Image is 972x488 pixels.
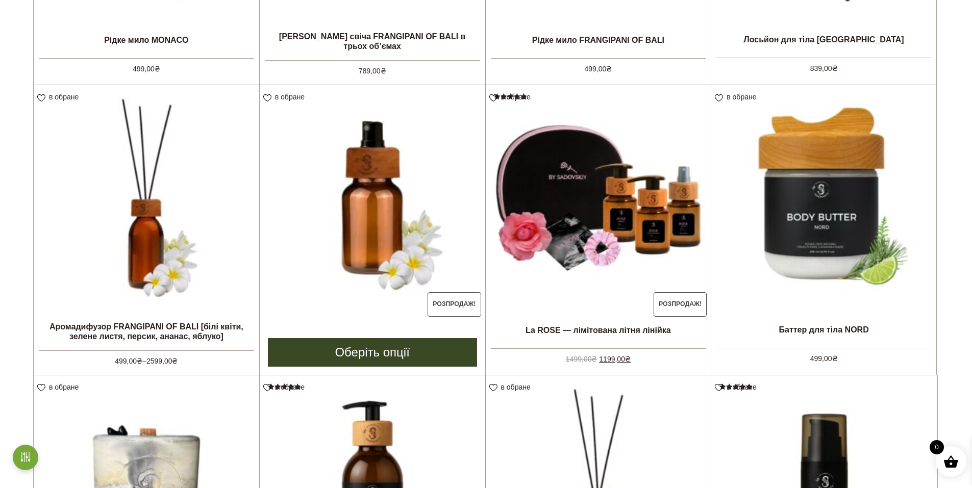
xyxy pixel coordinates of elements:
[711,85,936,364] a: Баттер для тіла NORD 499,00₴
[606,65,612,73] span: ₴
[263,94,271,102] img: unfavourite.svg
[715,93,760,101] a: в обране
[501,383,531,391] span: в обране
[566,355,597,363] bdi: 1499,00
[715,384,723,392] img: unfavourite.svg
[930,440,944,454] span: 0
[34,28,259,53] h2: Рідке мило MONACO
[727,383,756,391] span: в обране
[49,93,79,101] span: в обране
[39,350,254,367] span: –
[275,93,305,101] span: в обране
[172,357,178,365] span: ₴
[275,383,305,391] span: в обране
[428,292,481,317] span: Розпродаж!
[489,383,534,391] a: в обране
[625,355,631,363] span: ₴
[263,383,308,391] a: в обране
[832,64,838,72] span: ₴
[37,93,82,101] a: в обране
[489,94,497,102] img: unfavourite.svg
[711,317,936,343] h2: Баттер для тіла NORD
[268,338,477,367] a: Виберіть опції для " Спрей для текстилю FRANGIPANI OF BALI [білі квіти, зелене листя, персик, ана...
[49,383,79,391] span: в обране
[489,93,534,101] a: в обране
[599,355,631,363] bdi: 1199,00
[501,93,531,101] span: в обране
[115,357,142,365] bdi: 499,00
[486,28,711,53] h2: Рідке мило FRANGIPANI OF BALI
[133,65,160,73] bdi: 499,00
[486,318,711,343] h2: La ROSE — лімітована літня лінійка
[37,383,82,391] a: в обране
[263,384,271,392] img: unfavourite.svg
[146,357,178,365] bdi: 2599,00
[37,94,45,102] img: unfavourite.svg
[591,355,597,363] span: ₴
[263,93,308,101] a: в обране
[711,27,936,53] h2: Лосьйон для тіла [GEOGRAPHIC_DATA]
[260,28,485,55] h2: [PERSON_NAME] свіча FRANGIPANI OF BALI в трьох об’ємах
[37,384,45,392] img: unfavourite.svg
[832,354,838,363] span: ₴
[34,85,259,365] a: Аромадифузор FRANGIPANI OF BALI [білі квіти, зелене листя, персик, ананас, яблуко] 499,00₴–2599,00₴
[810,354,838,363] bdi: 499,00
[727,93,756,101] span: в обране
[584,65,612,73] bdi: 499,00
[715,383,760,391] a: в обране
[260,85,485,318] a: Розпродаж!
[155,65,160,73] span: ₴
[486,85,711,365] a: Розпродаж! La ROSE — лімітована літня лінійкаОцінено в 5.00 з 5
[34,318,259,345] h2: Аромадифузор FRANGIPANI OF BALI [білі квіти, зелене листя, персик, ананас, яблуко]
[715,94,723,102] img: unfavourite.svg
[381,67,386,75] span: ₴
[359,67,386,75] bdi: 789,00
[489,384,497,392] img: unfavourite.svg
[137,357,142,365] span: ₴
[810,64,838,72] bdi: 839,00
[654,292,707,317] span: Розпродаж!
